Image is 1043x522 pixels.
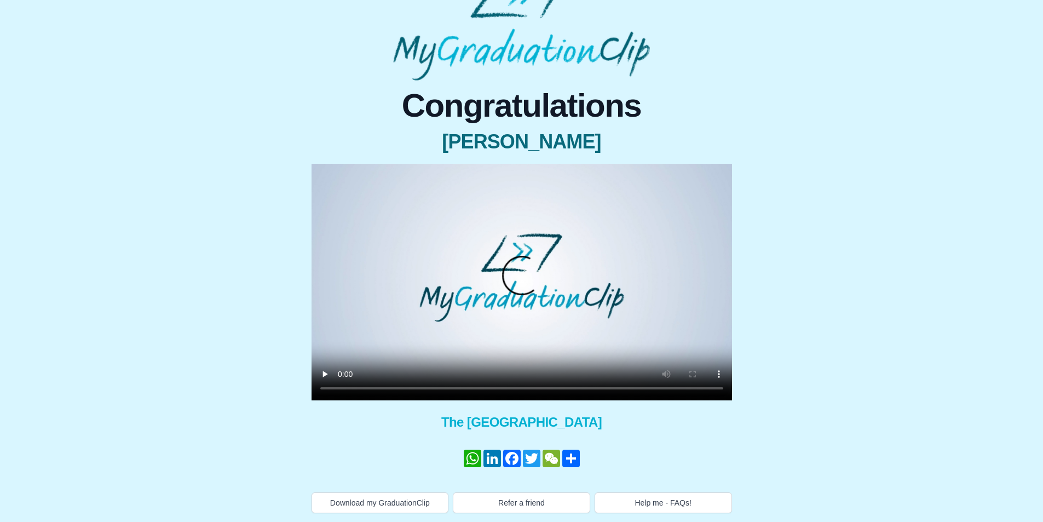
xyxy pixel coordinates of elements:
a: Facebook [502,450,522,467]
span: [PERSON_NAME] [312,131,732,153]
a: WhatsApp [463,450,482,467]
button: Refer a friend [453,492,590,513]
a: Twitter [522,450,541,467]
a: Compartir [561,450,581,467]
a: WeChat [541,450,561,467]
span: The [GEOGRAPHIC_DATA] [312,414,732,431]
a: LinkedIn [482,450,502,467]
span: Congratulations [312,89,732,122]
button: Download my GraduationClip [312,492,449,513]
button: Help me - FAQs! [595,492,732,513]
